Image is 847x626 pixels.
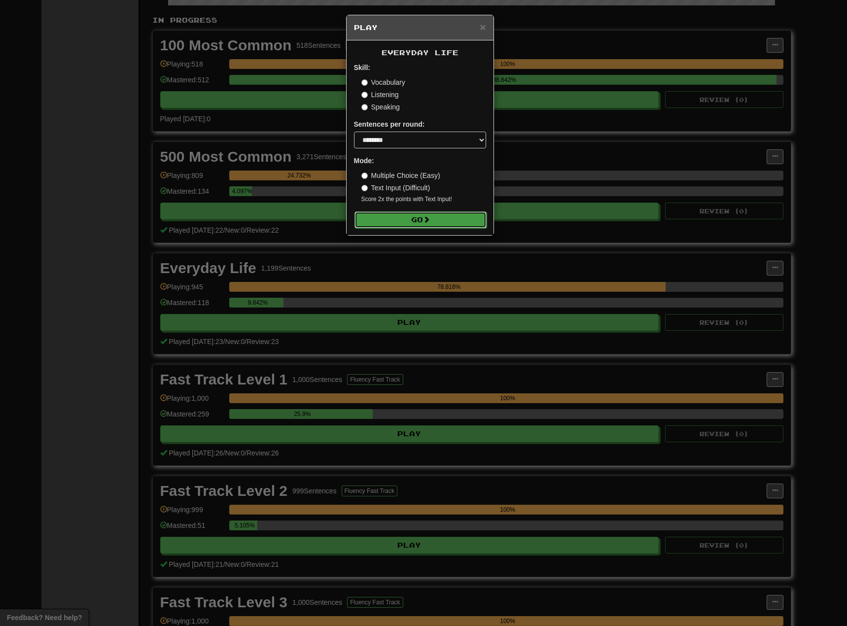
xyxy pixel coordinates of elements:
[354,157,374,165] strong: Mode:
[361,77,405,87] label: Vocabulary
[361,173,368,179] input: Multiple Choice (Easy)
[361,104,368,110] input: Speaking
[361,171,440,180] label: Multiple Choice (Easy)
[354,64,370,71] strong: Skill:
[361,185,368,191] input: Text Input (Difficult)
[361,79,368,86] input: Vocabulary
[361,102,400,112] label: Speaking
[480,22,486,32] button: Close
[361,92,368,98] input: Listening
[480,21,486,33] span: ×
[361,195,486,204] small: Score 2x the points with Text Input !
[354,23,486,33] h5: Play
[354,119,425,129] label: Sentences per round:
[361,183,430,193] label: Text Input (Difficult)
[354,211,487,228] button: Go
[361,90,399,100] label: Listening
[382,48,459,57] span: Everyday Life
